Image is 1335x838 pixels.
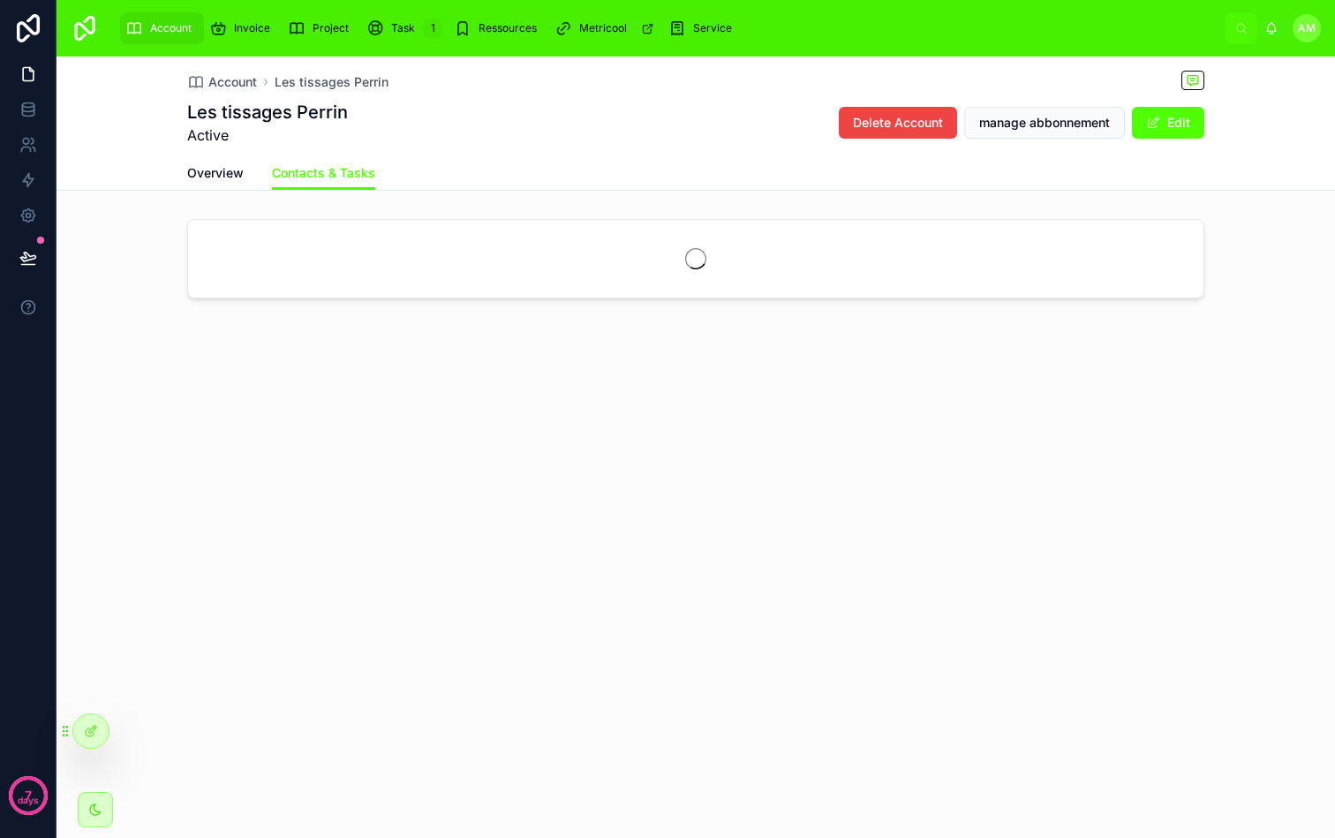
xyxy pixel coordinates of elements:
span: Ressources [479,21,537,35]
a: Service [663,12,744,44]
span: Task [391,21,415,35]
p: 7 [25,787,32,804]
span: AM [1298,21,1316,35]
span: Active [187,125,348,146]
span: Service [693,21,732,35]
a: Contacts & Tasks [272,157,375,191]
a: Invoice [204,12,283,44]
button: Delete Account [839,107,957,139]
a: Ressources [449,12,549,44]
img: App logo [71,14,99,42]
span: Account [208,73,257,91]
button: Edit [1132,107,1204,139]
span: Delete Account [853,114,943,132]
span: Contacts & Tasks [272,164,375,182]
span: Account [150,21,192,35]
a: Task1 [361,12,449,44]
a: Account [120,12,204,44]
div: scrollable content [113,9,1226,48]
div: 1 [422,18,443,39]
a: Project [283,12,361,44]
h1: Les tissages Perrin [187,100,348,125]
button: manage abbonnement [964,107,1125,139]
a: Les tissages Perrin [275,73,388,91]
a: Metricool [549,12,663,44]
span: manage abbonnement [979,114,1110,132]
span: Invoice [234,21,270,35]
span: Metricool [579,21,627,35]
span: Project [313,21,349,35]
a: Overview [187,157,244,193]
span: Overview [187,164,244,182]
p: days [18,794,39,808]
a: Account [187,73,257,91]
